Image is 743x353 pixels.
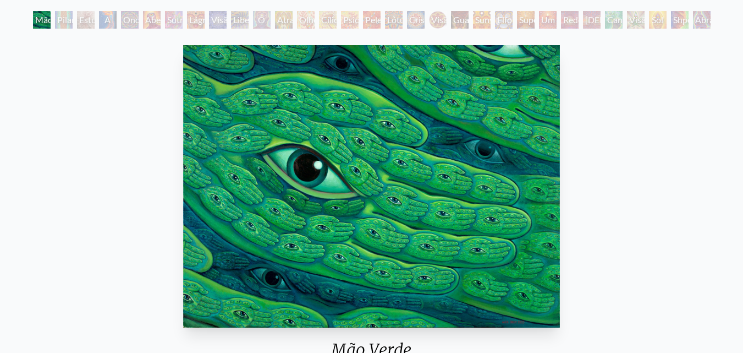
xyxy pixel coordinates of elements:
font: Visão Superior [629,14,662,38]
font: Cannafist [607,14,644,25]
font: Abraçar [695,14,725,25]
font: Pilar da Consciência [57,14,103,51]
font: Elfo Cósmico [497,14,530,38]
font: Ondulação do olho do arco-íris [123,14,165,91]
font: Rede do Ser [563,14,582,51]
font: Shpongled [673,14,713,25]
font: Mão Verde [35,14,58,38]
font: Visão Cristal Tondo [431,14,456,51]
font: Pele de anjo [365,14,382,51]
font: Um [541,14,555,25]
img: Green-Hand-2023-Alex-Grey-watermarked.jpg [183,45,560,328]
font: Olhos Fractais [299,14,329,38]
font: Estudo para a Grande Virada [79,14,108,78]
font: Visão Coletiva [211,14,243,38]
font: Lágrimas de Alegria do Terceiro Olho [189,14,223,91]
font: Psicomicrografia da ponta da pena de um querubim com estampa fractal [PERSON_NAME] [343,14,412,170]
font: Lótus Espectral [387,14,422,38]
font: Cristal de Visão [409,14,434,51]
font: Abertura [145,14,180,25]
font: Atracação de Transporte Seráfico no Terceiro Olho [277,14,319,104]
font: Libertação através da visão [233,14,273,64]
font: Cílios Ofânicos [321,14,355,38]
font: Sutra da Cannabis [167,14,203,51]
font: Guardião da Visão Infinita [453,14,489,64]
font: Sunyata [475,14,506,25]
font: [DEMOGRAPHIC_DATA] mesmo [585,14,683,38]
font: Superalma [519,14,559,25]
